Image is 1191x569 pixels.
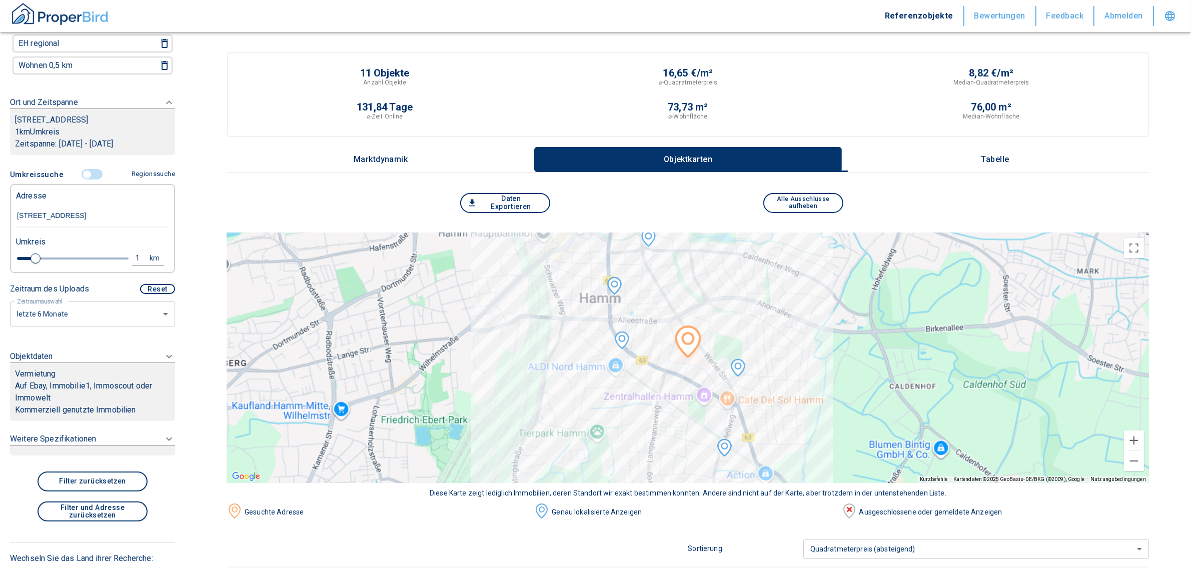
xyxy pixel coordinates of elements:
p: Ort und Zeitspanne [10,96,78,108]
p: Marktdynamik [354,155,408,164]
p: 131,84 Tage [357,102,413,112]
button: Vollbildansicht ein/aus [1124,238,1144,258]
p: Objektkarten [663,155,713,164]
p: Tabelle [970,155,1020,164]
img: Google [230,470,263,483]
button: Filter und Adresse zurücksetzen [38,501,148,521]
button: Abmelden [1094,6,1154,26]
button: EH regional [15,36,145,50]
p: 8,82 €/m² [969,68,1013,78]
button: Feedback [1036,6,1095,26]
p: 1 km Umkreis [15,126,170,138]
div: ObjektdatenVermietungAuf Ebay, Immobilie1, Immoscout oder ImmoweltKommerziell genutzte Immobilien [10,344,175,427]
img: image [227,503,242,518]
div: Quadratmeterpreis (absteigend) [803,535,1149,562]
div: Diese Karte zeigt lediglich Immobilien, deren Standort wir exakt bestimmen konnten. Andere sind n... [227,488,1149,498]
button: Umkreissuche [10,165,68,184]
p: Umkreis [16,236,46,248]
p: 16,65 €/m² [663,68,713,78]
button: ProperBird Logo and Home Button [10,1,110,30]
p: Objektdaten [10,350,53,362]
button: Regionssuche [128,165,175,183]
button: Verkleinern [1124,451,1144,471]
div: wrapped label tabs example [227,147,1149,172]
p: Weitere Spezifikationen [10,433,96,445]
button: Daten Exportieren [460,193,550,213]
img: ProperBird Logo and Home Button [10,1,110,26]
img: image [842,503,857,518]
p: Wohnen 0,5 km [19,61,73,69]
button: 1km [132,251,164,266]
span: Kartendaten ©2025 GeoBasis-DE/BKG (©2009), Google [953,476,1084,482]
p: Zeitraum des Uploads [10,283,89,295]
div: km [153,252,162,264]
button: Reset [140,284,175,294]
button: Wohnen 0,5 km [15,58,145,72]
button: Vergrößern [1124,430,1144,450]
button: Kurzbefehle [920,476,947,483]
p: Wechseln Sie das Land ihrer Recherche: [10,552,175,564]
div: letzte 6 Monate [10,300,175,327]
p: Kommerziell genutzte Immobilien [15,404,170,416]
p: Vermietung [15,368,56,380]
div: Genau lokalisierte Anzeigen [549,507,841,517]
p: Anzahl Objekte [363,78,406,87]
div: Gesuchte Adresse [242,507,534,517]
p: ⌀-Zeit Online [367,112,403,121]
p: Median-Quadratmeterpreis [953,78,1029,87]
button: Alle Ausschlüsse aufheben [763,193,843,213]
a: Nutzungsbedingungen (wird in neuem Tab geöffnet) [1090,476,1146,482]
p: ⌀-Quadratmeterpreis [659,78,717,87]
p: [STREET_ADDRESS] [15,114,170,126]
p: Median-Wohnfläche [963,112,1019,121]
div: Weitere Spezifikationen [10,427,175,461]
div: 1 [135,252,153,264]
img: image [534,503,549,518]
p: 76,00 m² [971,102,1012,112]
button: Filter zurücksetzen [38,471,148,491]
p: EH regional [19,39,60,47]
button: Referenzobjekte [875,6,964,26]
p: 11 Objekte [360,68,410,78]
p: 73,73 m² [668,102,708,112]
p: Auf Ebay, Immobilie1, Immoscout oder Immowelt [15,380,170,404]
p: ⌀-Wohnfläche [668,112,707,121]
p: Zeitspanne: [DATE] - [DATE] [15,138,170,150]
p: Adresse [16,190,47,202]
div: Ort und Zeitspanne[STREET_ADDRESS]1kmUmkreisZeitspanne: [DATE] - [DATE] [10,86,175,165]
a: Dieses Gebiet in Google Maps öffnen (in neuem Fenster) [230,470,263,483]
button: Bewertungen [964,6,1036,26]
p: Sortierung [688,543,803,554]
input: Adresse ändern [16,204,169,227]
div: Ausgeschlossene oder gemeldete Anzeigen [857,507,1149,517]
